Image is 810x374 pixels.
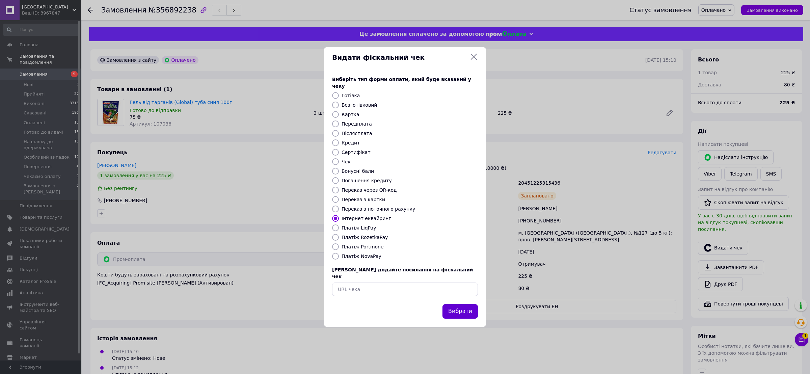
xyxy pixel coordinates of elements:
[332,267,473,279] span: [PERSON_NAME] додайте посилання на фіскальний чек
[342,112,359,117] label: Картка
[342,131,372,136] label: Післясплата
[332,283,478,296] input: URL чека
[342,102,377,108] label: Безготівковий
[342,159,351,164] label: Чек
[342,168,374,174] label: Бонусні бали
[332,77,471,89] span: Виберіть тип форми оплати, який буде вказаний у чеку
[342,206,415,212] label: Переказ з поточного рахунку
[442,304,478,319] button: Вибрати
[342,140,360,145] label: Кредит
[332,53,467,62] span: Видати фіскальний чек
[342,187,397,193] label: Переказ через QR-код
[342,225,376,231] label: Платіж LiqPay
[342,197,385,202] label: Переказ з картки
[342,216,391,221] label: Інтернет еквайринг
[342,244,384,249] label: Платіж Portmone
[342,150,371,155] label: Сертифікат
[342,235,388,240] label: Платіж RozetkaPay
[342,178,392,183] label: Погашення кредиту
[342,93,360,98] label: Готівка
[342,253,381,259] label: Платіж NovaPay
[342,121,372,127] label: Передплата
